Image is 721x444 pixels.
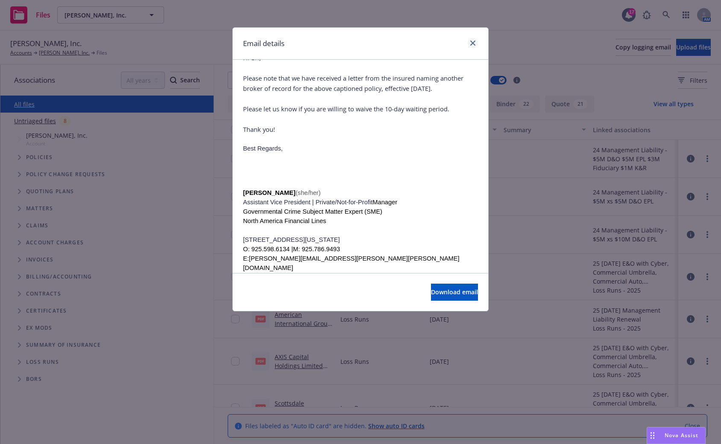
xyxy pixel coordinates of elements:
span: O: 925.598.6134 | [243,246,293,252]
h1: Email details [243,38,284,49]
span: Manager [372,199,397,206]
img: image001.jpg@01DBCB28.1B597720 [243,163,284,168]
span: (she/her) [296,189,321,196]
span: North America Financial Lines [243,218,326,224]
button: Nova Assist [647,427,706,444]
a: close [468,38,478,48]
div: Drag to move [647,427,658,444]
span: Please let us know if you are willing to waive the 10-day waiting period. [243,104,449,113]
span: E: [243,255,249,262]
a: [PERSON_NAME][EMAIL_ADDRESS][PERSON_NAME][PERSON_NAME][DOMAIN_NAME] [243,255,460,271]
span: Download email [431,288,478,296]
span: Thank you! [243,125,275,133]
span: [PERSON_NAME] [243,189,296,196]
p: [STREET_ADDRESS][US_STATE] [243,235,478,244]
span: Governmental Crime Subject Matter Expert (SME) [243,208,382,215]
span: Assistant Vice President | Private/Not-for-Profit [243,199,397,206]
span: M: 925.786.9493 [293,246,340,252]
span: Nova Assist [665,432,698,439]
span: Please note that we have received a letter from the insured naming another broker of record for t... [243,74,463,93]
button: Download email [431,284,478,301]
p: Best Regards, [243,144,478,153]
